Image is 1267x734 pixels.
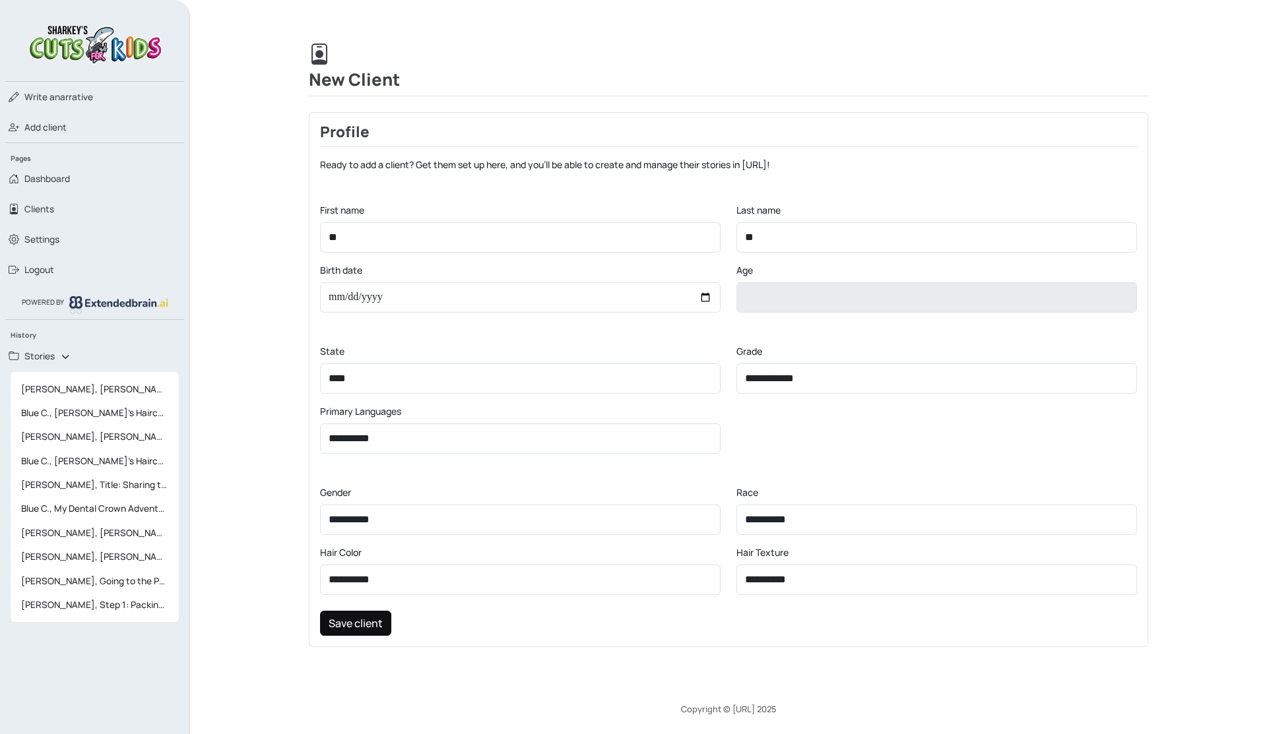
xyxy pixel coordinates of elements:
label: First name [320,203,364,217]
span: Stories [24,350,55,363]
label: Hair Color [320,545,362,559]
span: narrative [24,90,93,104]
a: [PERSON_NAME], Step 1: Packing for Camp [11,593,179,617]
label: Age [736,263,753,277]
label: Last name [736,203,781,217]
a: [PERSON_NAME], [PERSON_NAME]'s Haircut Adventure at [PERSON_NAME] [11,425,179,448]
a: [PERSON_NAME], [PERSON_NAME]'s Airplane Adventure [11,521,179,545]
span: Blue C., [PERSON_NAME]'s Haircut Adventure at [PERSON_NAME] [16,449,174,473]
h3: Profile [320,123,1137,147]
span: [PERSON_NAME], Step 1: Packing for Camp [16,593,174,617]
a: [PERSON_NAME], [PERSON_NAME]'s Adventure to Find the Dragon's Egg [11,377,179,401]
a: Blue C., My Dental Crown Adventure [11,497,179,520]
span: Add client [24,121,67,134]
label: State [320,344,344,358]
img: logo [26,21,164,65]
img: logo [69,296,168,313]
span: Copyright © [URL] 2025 [681,703,776,715]
span: Write a [24,91,55,103]
a: Blue C., [PERSON_NAME]'s Haircut Adventure at [PERSON_NAME] [11,449,179,473]
a: [PERSON_NAME], Title: Sharing the Red Tricycle [11,473,179,497]
a: [PERSON_NAME], [PERSON_NAME] and [PERSON_NAME] Special Visit [11,545,179,568]
p: Ready to add a client? Get them set up here, and you’ll be able to create and manage their storie... [320,158,1137,171]
span: [PERSON_NAME], Title: Sharing the Red Tricycle [16,473,174,497]
label: Gender [320,485,351,499]
span: [PERSON_NAME], [PERSON_NAME]'s Haircut Adventure at [PERSON_NAME] [16,425,174,448]
h2: New Client [309,44,1148,96]
span: [PERSON_NAME], [PERSON_NAME]'s Adventure to Find the Dragon's Egg [16,377,174,401]
span: Settings [24,233,59,246]
a: Blue C., [PERSON_NAME]'s Haircut Adventure at [PERSON_NAME] [11,401,179,425]
span: [PERSON_NAME], [PERSON_NAME] and [PERSON_NAME] Special Visit [16,545,174,568]
label: Primary Languages [320,404,401,418]
label: Grade [736,344,762,358]
span: Clients [24,202,54,216]
span: [PERSON_NAME], [PERSON_NAME]'s Airplane Adventure [16,521,174,545]
span: Dashboard [24,172,70,185]
span: [PERSON_NAME], Going to the Pool with Desi [16,569,174,593]
label: Hair Texture [736,545,789,559]
a: [PERSON_NAME], Going to the Pool with Desi [11,569,179,593]
span: Blue C., My Dental Crown Adventure [16,497,174,520]
span: Blue C., [PERSON_NAME]'s Haircut Adventure at [PERSON_NAME] [16,401,174,425]
label: Race [736,485,758,499]
button: Save client [320,611,391,636]
label: Birth date [320,263,362,277]
span: Logout [24,263,54,276]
